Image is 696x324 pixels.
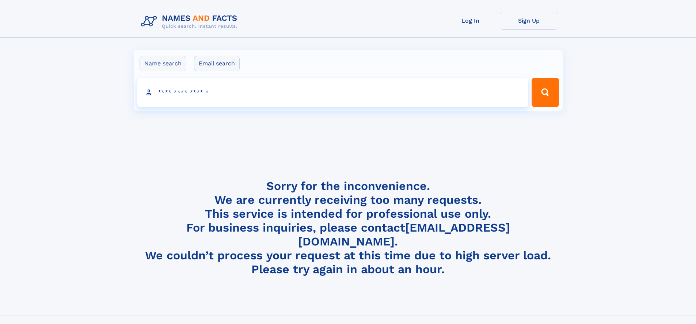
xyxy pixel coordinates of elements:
[500,12,558,30] a: Sign Up
[532,78,559,107] button: Search Button
[194,56,240,71] label: Email search
[138,12,243,31] img: Logo Names and Facts
[138,179,558,277] h4: Sorry for the inconvenience. We are currently receiving too many requests. This service is intend...
[441,12,500,30] a: Log In
[298,221,510,248] a: [EMAIL_ADDRESS][DOMAIN_NAME]
[137,78,529,107] input: search input
[140,56,186,71] label: Name search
